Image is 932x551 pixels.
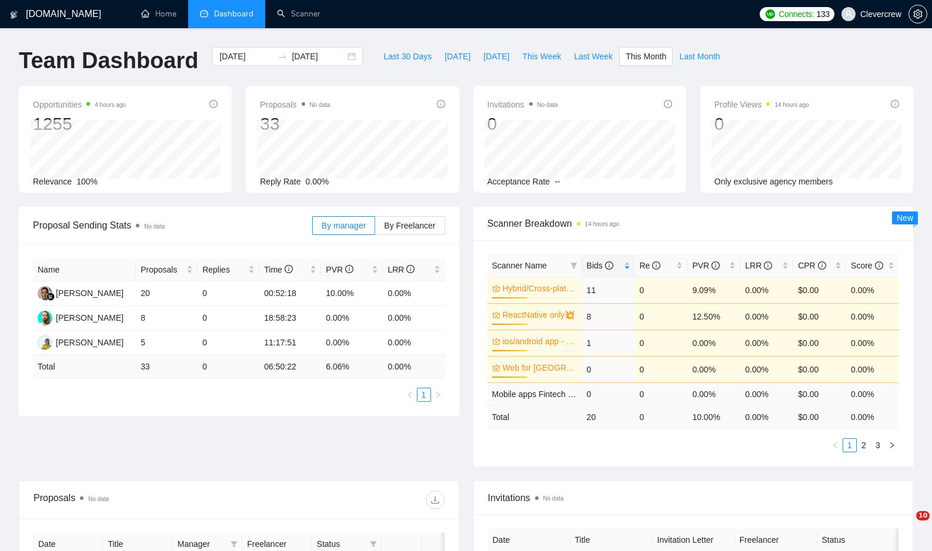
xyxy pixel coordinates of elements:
span: Proposal Sending Stats [33,218,312,233]
span: Invitations [487,98,558,112]
td: 11 [582,277,635,303]
span: Re [640,261,661,270]
span: PVR [326,265,353,274]
span: LRR [388,265,415,274]
td: 0.00% [740,330,793,356]
td: 0.00 % [846,405,899,428]
td: 0.00 % [740,405,793,428]
button: [DATE] [438,47,477,66]
td: 0.00 % [383,355,445,378]
span: This Week [522,50,561,63]
span: right [435,391,442,398]
span: Proposals [260,98,330,112]
span: -- [554,177,560,186]
span: Manager [178,537,226,550]
span: info-circle [406,265,415,273]
td: 0.00% [321,306,383,331]
td: 0.00% [740,382,793,405]
input: End date [292,50,345,63]
td: 0.00% [846,303,899,330]
iframe: Intercom live chat [892,511,920,539]
span: info-circle [891,100,899,108]
time: 14 hours ago [774,102,809,108]
span: Scanner Breakdown [487,216,900,231]
button: This Week [516,47,567,66]
button: download [426,490,445,509]
span: No data [537,102,558,108]
a: DK[PERSON_NAME] [38,313,123,322]
a: ReactNative only💥 [503,308,575,321]
td: $0.00 [793,277,846,303]
td: 10.00% [321,281,383,306]
span: By manager [322,221,366,230]
span: Score [851,261,883,270]
td: 00:52:18 [259,281,321,306]
a: ios/android app - lavazza🦠 [503,335,575,348]
td: 0 [198,306,259,331]
span: info-circle [345,265,353,273]
td: 20 [582,405,635,428]
span: CPR [798,261,826,270]
li: Next Page [431,388,445,402]
img: logo [10,5,18,24]
span: info-circle [285,265,293,273]
span: Only exclusive agency members [714,177,833,186]
a: homeHome [141,9,176,19]
span: filter [231,540,238,547]
li: 1 [843,438,857,452]
div: [PERSON_NAME] [56,311,123,324]
span: [DATE] [483,50,509,63]
div: [PERSON_NAME] [56,287,123,300]
button: This Month [619,47,673,66]
a: 1 [843,439,856,452]
span: info-circle [605,261,613,270]
a: 1 [417,388,430,401]
span: info-circle [652,261,660,270]
td: 0.00% [740,277,793,303]
td: 0 [635,356,688,382]
time: 14 hours ago [585,221,619,227]
td: 11:17:51 [259,331,321,355]
li: 2 [857,438,871,452]
a: AM[PERSON_NAME] [38,288,123,297]
span: crown [492,311,500,319]
li: 1 [417,388,431,402]
span: Profile Views [714,98,809,112]
td: 0 [198,281,259,306]
span: info-circle [437,100,445,108]
span: No data [88,496,109,502]
div: [PERSON_NAME] [56,336,123,349]
button: left [829,438,843,452]
div: 33 [260,113,330,135]
button: Last Month [673,47,726,66]
td: $0.00 [793,303,846,330]
span: crown [492,337,500,345]
span: Bids [587,261,613,270]
span: PVR [692,261,720,270]
td: 10.00 % [687,405,740,428]
td: 06:50:22 [259,355,321,378]
button: Last Week [567,47,619,66]
a: Web for [GEOGRAPHIC_DATA]/[GEOGRAPHIC_DATA] [503,361,575,374]
td: 0.00% [846,330,899,356]
img: upwork-logo.png [766,9,775,19]
span: info-circle [209,100,218,108]
a: 3 [871,439,884,452]
li: Previous Page [829,438,843,452]
a: 2 [857,439,870,452]
td: 0.00% [321,331,383,355]
td: $0.00 [793,356,846,382]
div: 0 [487,113,558,135]
span: Scanner Name [492,261,547,270]
span: info-circle [875,261,883,270]
span: LRR [745,261,772,270]
span: 0.00% [306,177,329,186]
button: right [885,438,899,452]
a: searchScanner [277,9,320,19]
button: setting [908,5,927,23]
span: left [406,391,413,398]
span: Proposals [141,263,184,276]
th: Proposals [136,258,198,281]
span: No data [144,223,165,230]
span: info-circle [818,261,826,270]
